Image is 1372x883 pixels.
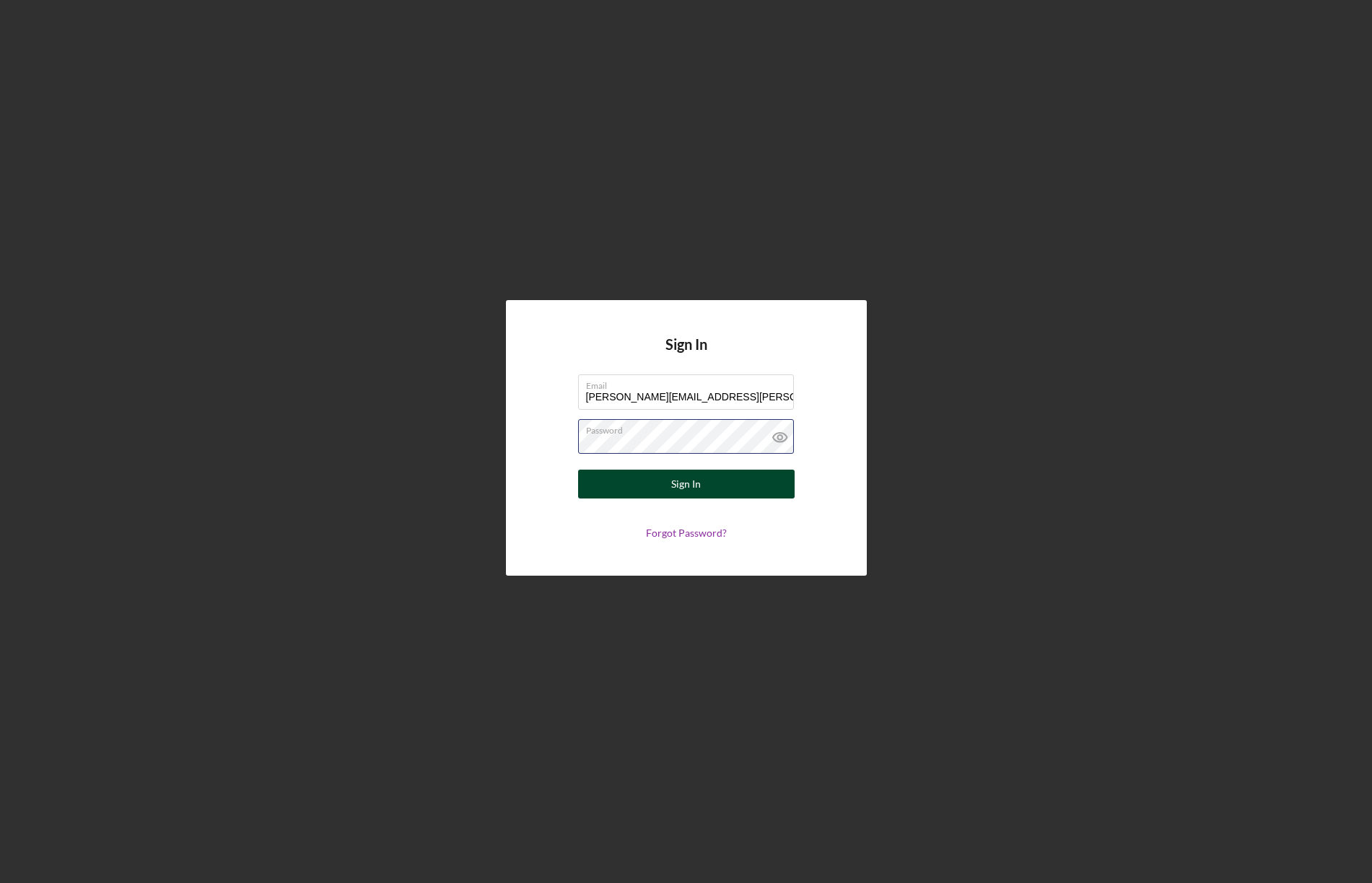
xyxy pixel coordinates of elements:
h4: Sign In [665,336,707,374]
a: Forgot Password? [646,527,727,539]
button: Sign In [578,470,795,498]
label: Password [586,420,794,436]
div: Sign In [671,470,701,498]
label: Email [586,375,794,391]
